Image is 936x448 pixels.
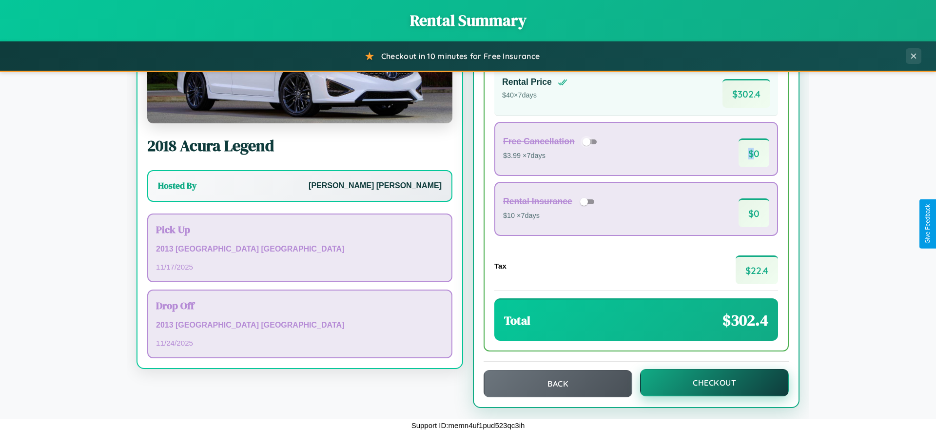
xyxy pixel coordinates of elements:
p: 2013 [GEOGRAPHIC_DATA] [GEOGRAPHIC_DATA] [156,242,444,256]
p: $3.99 × 7 days [503,150,600,162]
span: Checkout in 10 minutes for Free Insurance [381,51,540,61]
button: Back [484,370,632,397]
h3: Drop Off [156,298,444,312]
h2: 2018 Acura Legend [147,135,452,156]
p: $10 × 7 days [503,210,598,222]
span: $ 302.4 [722,79,770,108]
p: $ 40 × 7 days [502,89,567,102]
p: [PERSON_NAME] [PERSON_NAME] [309,179,442,193]
h4: Rental Insurance [503,196,572,207]
h4: Tax [494,262,507,270]
p: 11 / 24 / 2025 [156,336,444,350]
h3: Total [504,312,530,329]
button: Checkout [640,369,789,396]
span: $ 22.4 [736,255,778,284]
span: $ 0 [739,138,769,167]
img: Acura Legend [147,26,452,123]
h4: Free Cancellation [503,136,575,147]
h3: Hosted By [158,180,196,192]
p: 11 / 17 / 2025 [156,260,444,273]
p: Support ID: memn4uf1pud523qc3ih [411,419,525,432]
span: $ 0 [739,198,769,227]
h4: Rental Price [502,77,552,87]
span: $ 302.4 [722,310,768,331]
h1: Rental Summary [10,10,926,31]
div: Give Feedback [924,204,931,244]
p: 2013 [GEOGRAPHIC_DATA] [GEOGRAPHIC_DATA] [156,318,444,332]
h3: Pick Up [156,222,444,236]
